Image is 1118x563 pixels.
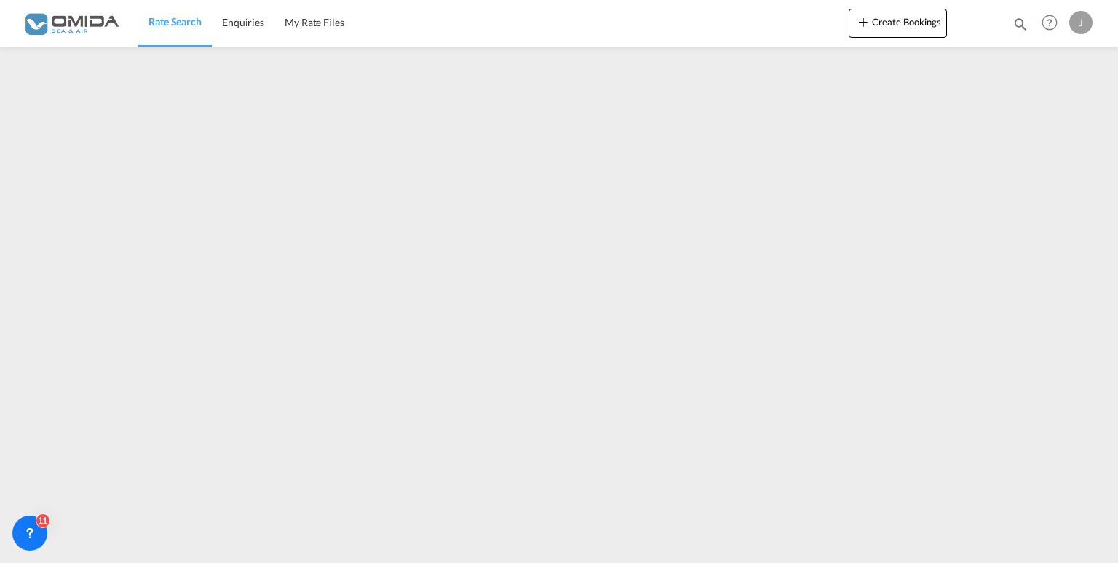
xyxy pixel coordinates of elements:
[1069,11,1093,34] div: J
[222,16,264,28] span: Enquiries
[1037,10,1062,35] span: Help
[849,9,947,38] button: icon-plus 400-fgCreate Bookings
[285,16,344,28] span: My Rate Files
[855,13,872,31] md-icon: icon-plus 400-fg
[148,15,202,28] span: Rate Search
[1037,10,1069,36] div: Help
[1012,16,1028,32] md-icon: icon-magnify
[22,7,120,39] img: 459c566038e111ed959c4fc4f0a4b274.png
[1012,16,1028,38] div: icon-magnify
